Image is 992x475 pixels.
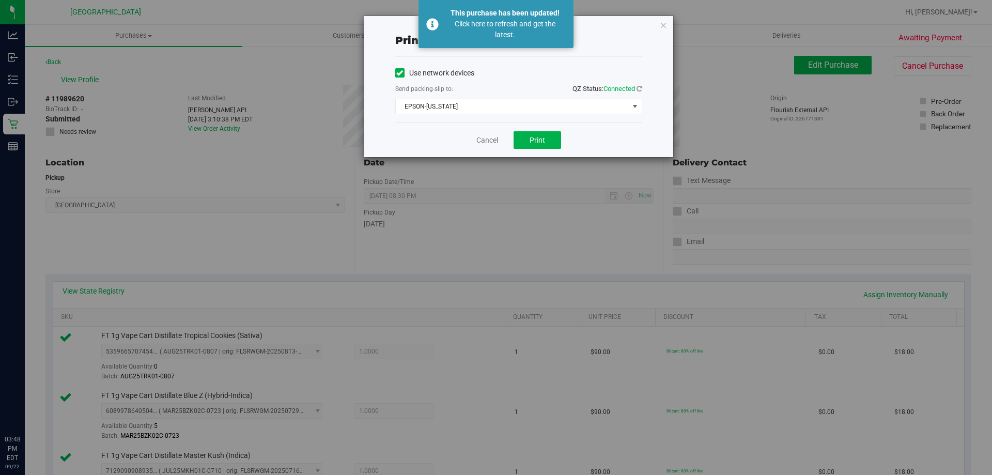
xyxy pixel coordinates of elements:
[572,85,642,93] span: QZ Status:
[476,135,498,146] a: Cancel
[395,84,453,94] label: Send packing-slip to:
[628,99,641,114] span: select
[396,99,629,114] span: EPSON-[US_STATE]
[10,392,41,423] iframe: Resource center
[395,34,498,47] span: Print packing-slip
[395,68,474,79] label: Use network devices
[444,8,566,19] div: This purchase has been updated!
[530,136,545,144] span: Print
[444,19,566,40] div: Click here to refresh and get the latest.
[603,85,635,93] span: Connected
[514,131,561,149] button: Print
